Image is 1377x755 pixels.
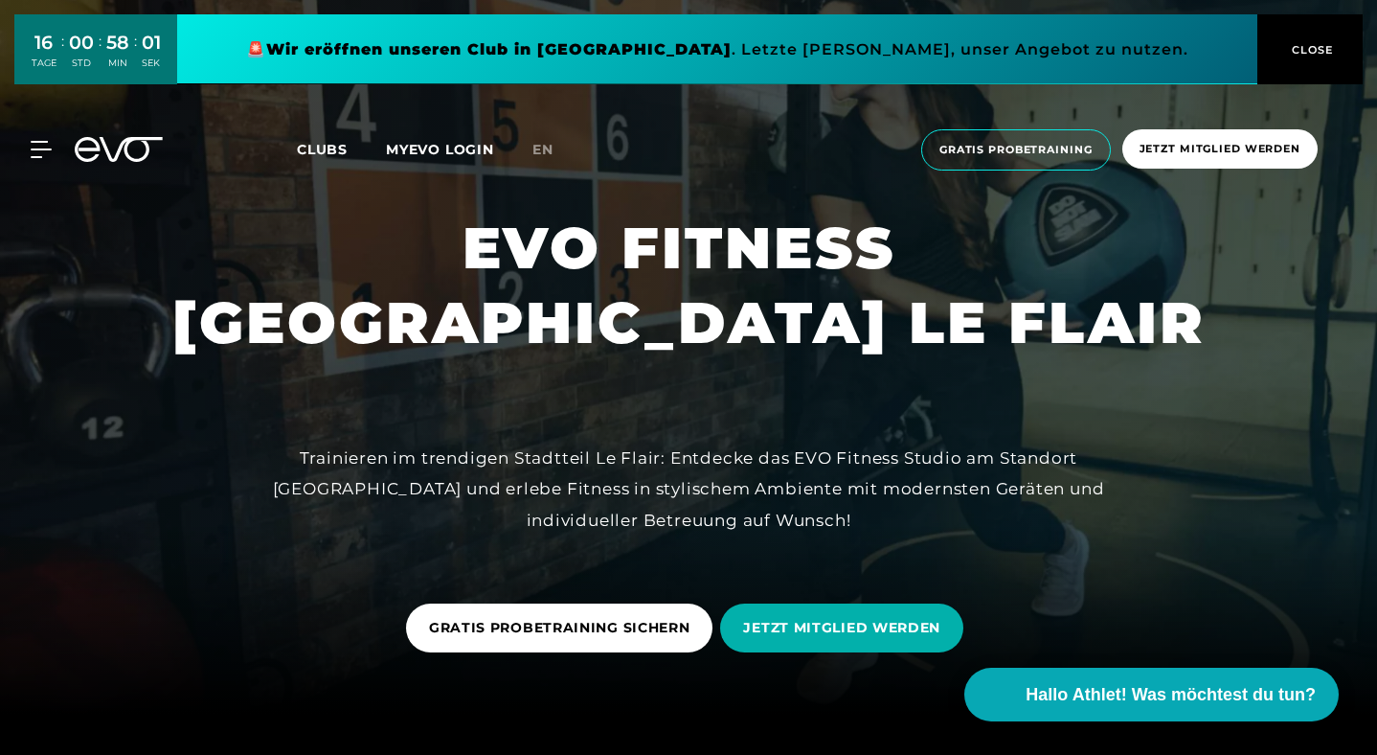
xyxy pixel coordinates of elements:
[915,129,1117,171] a: Gratis Probetraining
[964,668,1339,721] button: Hallo Athlet! Was möchtest du tun?
[297,141,348,158] span: Clubs
[429,618,690,638] span: GRATIS PROBETRAINING SICHERN
[61,31,64,81] div: :
[142,57,161,70] div: SEK
[32,29,56,57] div: 16
[69,29,94,57] div: 00
[1287,41,1334,58] span: CLOSE
[386,141,494,158] a: MYEVO LOGIN
[172,211,1206,360] h1: EVO FITNESS [GEOGRAPHIC_DATA] LE FLAIR
[1117,129,1323,171] a: Jetzt Mitglied werden
[258,443,1119,536] div: Trainieren im trendigen Stadtteil Le Flair: Entdecke das EVO Fitness Studio am Standort [GEOGRAPH...
[142,29,161,57] div: 01
[99,31,102,81] div: :
[1026,682,1316,708] span: Hallo Athlet! Was möchtest du tun?
[297,140,386,158] a: Clubs
[939,142,1093,158] span: Gratis Probetraining
[69,57,94,70] div: STD
[532,141,553,158] span: en
[134,31,137,81] div: :
[406,589,721,667] a: GRATIS PROBETRAINING SICHERN
[720,589,971,667] a: JETZT MITGLIED WERDEN
[32,57,56,70] div: TAGE
[1257,14,1363,84] button: CLOSE
[532,139,576,161] a: en
[743,618,940,638] span: JETZT MITGLIED WERDEN
[106,29,129,57] div: 58
[106,57,129,70] div: MIN
[1140,141,1300,157] span: Jetzt Mitglied werden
